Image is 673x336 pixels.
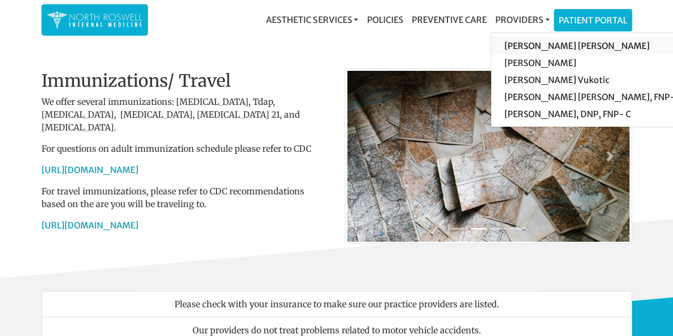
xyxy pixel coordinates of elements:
p: For travel immunizations, please refer to CDC recommendations based on the are you will be travel... [41,185,329,210]
p: We offer several immunizations: [MEDICAL_DATA], Tdap, [MEDICAL_DATA], [MEDICAL_DATA], [MEDICAL_DA... [41,95,329,134]
a: Providers [491,9,553,30]
a: Policies [362,9,407,30]
p: For questions on adult immunization schedule please refer to CDC [41,142,329,155]
a: Preventive Care [407,9,491,30]
a: [URL][DOMAIN_NAME] [41,165,138,175]
li: Please check with your insurance to make sure our practice providers are listed. [41,291,632,317]
a: Aesthetic Services [262,9,362,30]
a: [URL][DOMAIN_NAME] [41,220,138,231]
img: North Roswell Internal Medicine [47,10,143,30]
h2: Immunizations/ Travel [41,71,329,91]
a: Patient Portal [554,10,632,31]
